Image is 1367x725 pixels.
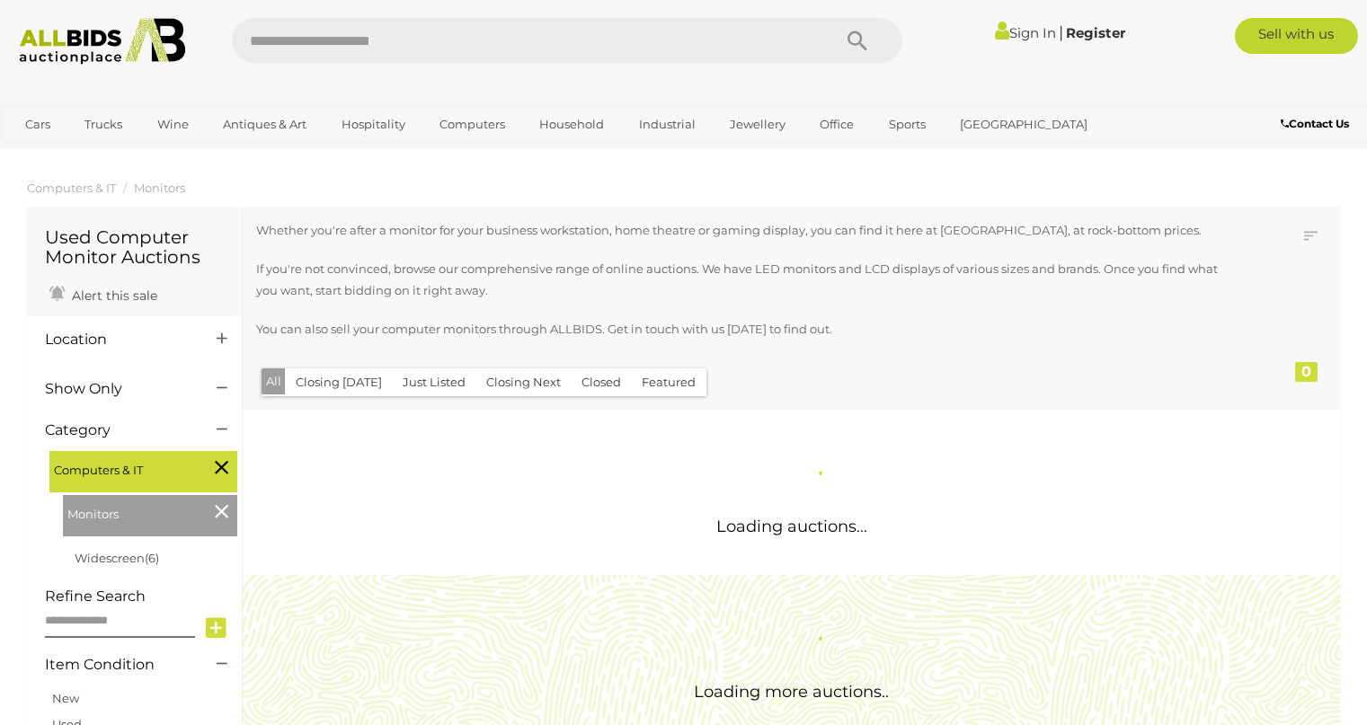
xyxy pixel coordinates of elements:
[73,110,134,139] a: Trucks
[256,319,1224,340] p: You can also sell your computer monitors through ALLBIDS. Get in touch with us [DATE] to find out.
[67,287,157,304] span: Alert this sale
[1235,18,1358,54] a: Sell with us
[631,368,706,396] button: Featured
[948,110,1099,139] a: [GEOGRAPHIC_DATA]
[10,18,195,65] img: Allbids.com.au
[627,110,707,139] a: Industrial
[392,368,476,396] button: Just Listed
[812,18,902,63] button: Search
[45,657,190,673] h4: Item Condition
[262,368,286,394] button: All
[694,682,889,702] span: Loading more auctions..
[1281,117,1349,130] b: Contact Us
[67,500,202,525] span: Monitors
[256,259,1224,301] p: If you're not convinced, browse our comprehensive range of online auctions. We have LED monitors ...
[1066,24,1125,41] a: Register
[330,110,417,139] a: Hospitality
[285,368,393,396] button: Closing [DATE]
[528,110,616,139] a: Household
[428,110,517,139] a: Computers
[877,110,937,139] a: Sports
[134,181,185,195] a: Monitors
[45,332,190,348] h4: Location
[45,227,224,267] h1: Used Computer Monitor Auctions
[146,110,200,139] a: Wine
[75,551,159,565] a: Widescreen(6)
[54,455,189,481] span: Computers & IT
[571,368,632,396] button: Closed
[1295,362,1318,382] div: 0
[1281,114,1354,134] a: Contact Us
[256,220,1224,241] p: Whether you're after a monitor for your business workstation, home theatre or gaming display, you...
[145,551,159,565] span: (6)
[475,368,572,396] button: Closing Next
[808,110,865,139] a: Office
[45,588,237,605] h4: Refine Search
[45,422,190,438] h4: Category
[995,24,1056,41] a: Sign In
[211,110,318,139] a: Antiques & Art
[1059,22,1063,42] span: |
[716,517,867,536] span: Loading auctions...
[718,110,797,139] a: Jewellery
[52,691,79,705] a: New
[27,181,116,195] a: Computers & IT
[45,381,190,397] h4: Show Only
[45,280,162,307] a: Alert this sale
[13,110,62,139] a: Cars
